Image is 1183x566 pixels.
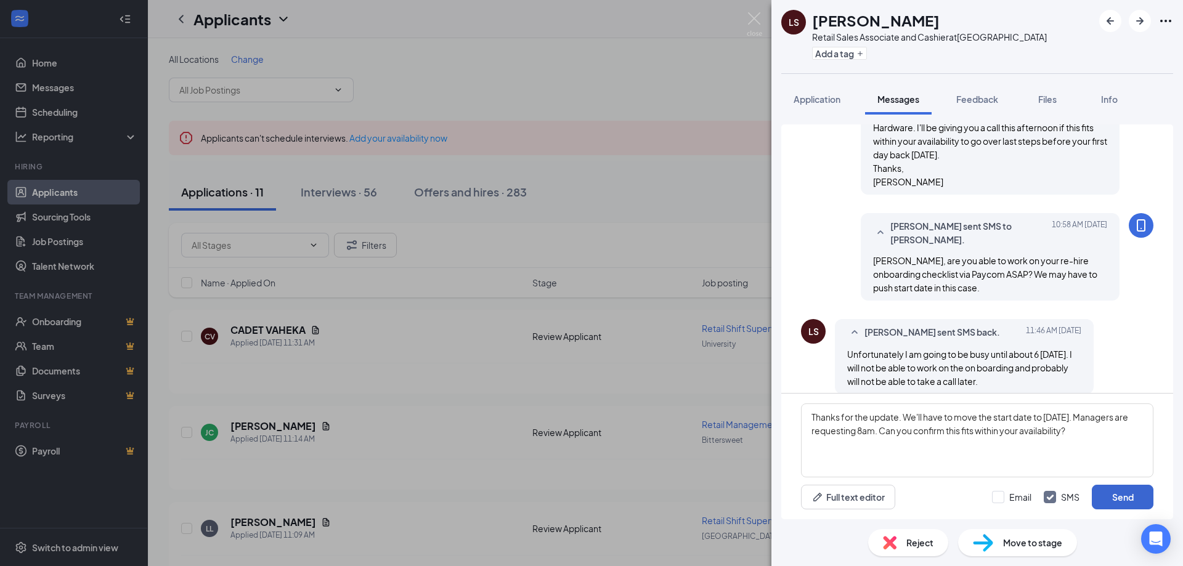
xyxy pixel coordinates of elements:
svg: ArrowLeftNew [1103,14,1118,28]
svg: SmallChevronUp [873,225,888,240]
button: Send [1092,485,1153,509]
span: Unfortunately I am going to be busy until about 6 [DATE]. I will not be able to work on the on bo... [847,349,1072,387]
div: Open Intercom Messenger [1141,524,1171,554]
span: [PERSON_NAME] sent SMS to [PERSON_NAME]. [890,219,1052,246]
span: [DATE] 10:58 AM [1052,219,1107,246]
textarea: Thanks for the update. We'll have to move the start date to [DATE]. Managers are requesting 8am. ... [801,403,1153,477]
span: Files [1038,94,1057,105]
span: Feedback [956,94,998,105]
button: ArrowLeftNew [1099,10,1121,32]
div: LS [789,16,799,28]
svg: Ellipses [1158,14,1173,28]
span: Messages [877,94,919,105]
button: Full text editorPen [801,485,895,509]
div: LS [808,325,819,338]
svg: SmallChevronUp [847,325,862,340]
h1: [PERSON_NAME] [812,10,940,31]
span: Reject [906,536,933,549]
span: [DATE] 11:46 AM [1026,325,1081,340]
svg: Plus [856,50,864,57]
button: PlusAdd a tag [812,47,867,60]
span: Move to stage [1003,536,1062,549]
button: ArrowRight [1129,10,1151,32]
div: Retail Sales Associate and Cashier at [GEOGRAPHIC_DATA] [812,31,1047,43]
svg: MobileSms [1134,218,1148,233]
svg: ArrowRight [1132,14,1147,28]
svg: Pen [811,491,824,503]
span: Application [794,94,840,105]
span: Info [1101,94,1118,105]
span: [PERSON_NAME] sent SMS back. [864,325,1000,340]
span: [PERSON_NAME], are you able to work on your re-hire onboarding checklist via Paycom ASAP? We may ... [873,255,1097,293]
